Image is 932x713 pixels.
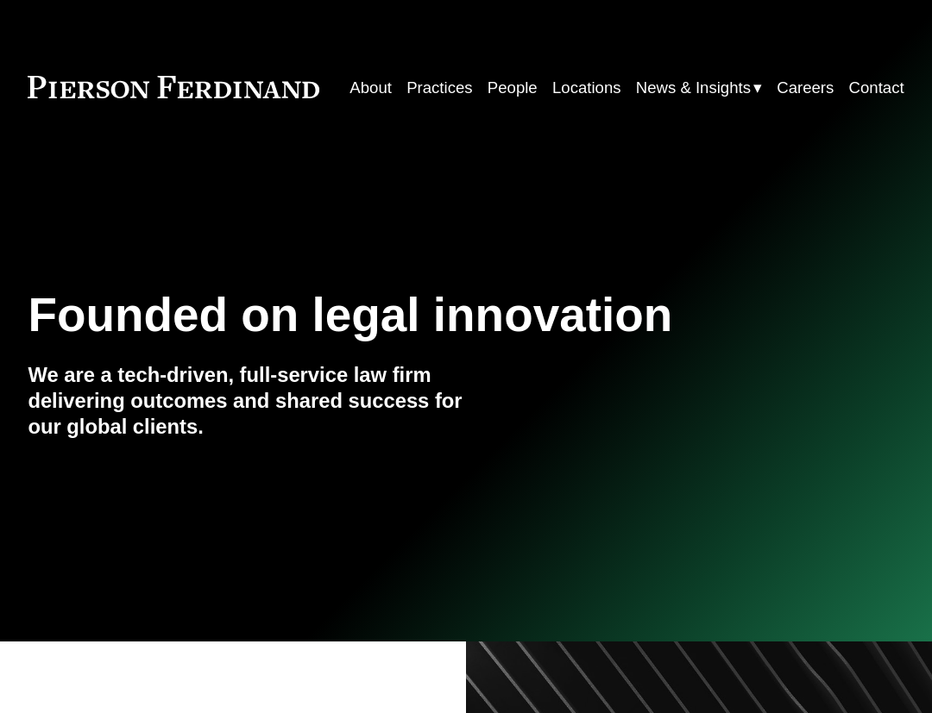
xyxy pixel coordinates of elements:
a: Careers [777,72,834,103]
a: People [488,72,538,103]
span: News & Insights [636,73,751,102]
a: Contact [849,72,904,103]
a: Practices [406,72,472,103]
h1: Founded on legal innovation [28,288,758,342]
a: folder dropdown [636,72,762,103]
h4: We are a tech-driven, full-service law firm delivering outcomes and shared success for our global... [28,362,466,441]
a: Locations [552,72,621,103]
a: About [349,72,392,103]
